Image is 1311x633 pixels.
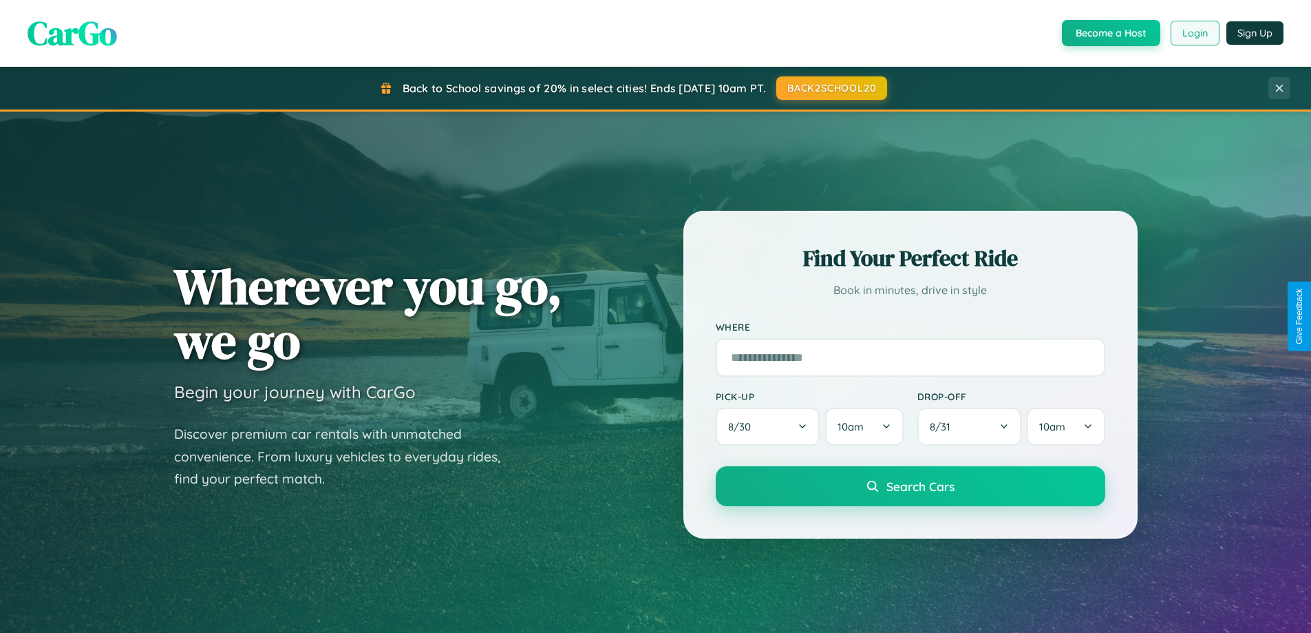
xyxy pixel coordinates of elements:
span: 10am [838,420,864,433]
span: Search Cars [886,479,955,494]
h1: Wherever you go, we go [174,259,562,368]
button: Become a Host [1062,20,1160,46]
span: CarGo [28,10,117,56]
button: Sign Up [1226,21,1283,45]
label: Pick-up [716,391,904,402]
button: 10am [825,408,903,446]
h2: Find Your Perfect Ride [716,243,1105,273]
span: 10am [1039,420,1065,433]
span: 8 / 31 [930,420,957,433]
h3: Begin your journey with CarGo [174,382,416,402]
button: Login [1171,21,1219,45]
button: 8/31 [917,408,1022,446]
p: Discover premium car rentals with unmatched convenience. From luxury vehicles to everyday rides, ... [174,423,518,490]
button: Search Cars [716,466,1105,506]
span: Back to School savings of 20% in select cities! Ends [DATE] 10am PT. [403,81,766,95]
button: BACK2SCHOOL20 [776,76,887,100]
div: Give Feedback [1294,289,1304,344]
label: Drop-off [917,391,1105,402]
span: 8 / 30 [728,420,758,433]
button: 10am [1027,408,1105,446]
label: Where [716,321,1105,333]
p: Book in minutes, drive in style [716,280,1105,300]
button: 8/30 [716,408,820,446]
